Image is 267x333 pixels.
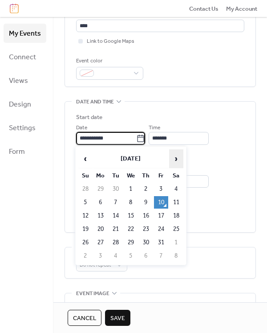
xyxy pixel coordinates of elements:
[189,4,218,13] a: Contact Us
[149,123,160,132] span: Time
[73,314,96,323] span: Cancel
[4,142,46,161] a: Form
[169,169,183,182] th: Sa
[124,210,138,222] td: 15
[76,97,114,106] span: Date and time
[79,150,92,168] span: ‹
[154,169,168,182] th: Fr
[93,223,108,235] td: 20
[109,223,123,235] td: 21
[76,123,87,132] span: Date
[4,95,46,114] a: Design
[154,196,168,209] td: 10
[124,169,138,182] th: We
[124,250,138,262] td: 5
[139,169,153,182] th: Th
[169,250,183,262] td: 8
[9,74,28,88] span: Views
[154,236,168,249] td: 31
[4,47,46,66] a: Connect
[139,196,153,209] td: 9
[169,183,183,195] td: 4
[124,196,138,209] td: 8
[93,250,108,262] td: 3
[4,118,46,137] a: Settings
[9,145,25,159] span: Form
[78,183,93,195] td: 28
[139,210,153,222] td: 16
[9,50,36,64] span: Connect
[9,27,41,41] span: My Events
[139,250,153,262] td: 6
[109,236,123,249] td: 28
[4,24,46,43] a: My Events
[9,98,31,111] span: Design
[154,250,168,262] td: 7
[78,223,93,235] td: 19
[76,57,142,66] div: Event color
[9,121,36,135] span: Settings
[93,196,108,209] td: 6
[154,210,168,222] td: 17
[105,310,130,326] button: Save
[109,250,123,262] td: 4
[68,310,101,326] button: Cancel
[93,210,108,222] td: 13
[93,149,168,169] th: [DATE]
[78,210,93,222] td: 12
[109,169,123,182] th: Tu
[109,183,123,195] td: 30
[169,236,183,249] td: 1
[10,4,19,13] img: logo
[139,236,153,249] td: 30
[109,196,123,209] td: 7
[78,169,93,182] th: Su
[76,113,102,122] div: Start date
[76,9,243,18] div: Location
[76,289,109,298] span: Event image
[170,150,183,168] span: ›
[226,4,257,13] a: My Account
[93,236,108,249] td: 27
[110,314,125,323] span: Save
[169,223,183,235] td: 25
[4,71,46,90] a: Views
[124,223,138,235] td: 22
[109,210,123,222] td: 14
[78,236,93,249] td: 26
[154,223,168,235] td: 24
[78,250,93,262] td: 2
[169,210,183,222] td: 18
[169,196,183,209] td: 11
[124,183,138,195] td: 1
[93,183,108,195] td: 29
[124,236,138,249] td: 29
[78,196,93,209] td: 5
[139,223,153,235] td: 23
[139,183,153,195] td: 2
[154,183,168,195] td: 3
[93,169,108,182] th: Mo
[87,37,134,46] span: Link to Google Maps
